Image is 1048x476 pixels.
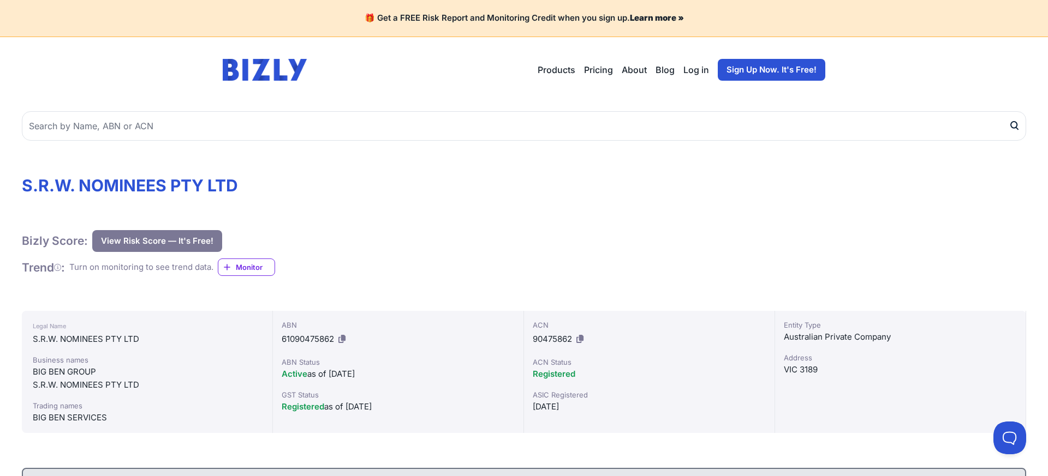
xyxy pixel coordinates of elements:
[33,320,261,333] div: Legal Name
[33,365,261,378] div: BIG BEN GROUP
[282,357,515,367] div: ABN Status
[630,13,684,23] a: Learn more »
[683,63,709,76] a: Log in
[784,330,1017,344] div: Australian Private Company
[92,230,222,252] button: View Risk Score — It's Free!
[656,63,675,76] a: Blog
[33,411,261,424] div: BIG BEN SERVICES
[22,111,1026,141] input: Search by Name, ABN or ACN
[533,357,766,367] div: ACN Status
[282,400,515,413] div: as of [DATE]
[533,400,766,413] div: [DATE]
[533,369,575,379] span: Registered
[22,260,65,275] h1: Trend :
[282,334,334,344] span: 61090475862
[282,320,515,330] div: ABN
[784,320,1017,330] div: Entity Type
[533,334,572,344] span: 90475862
[718,59,825,81] a: Sign Up Now. It's Free!
[22,176,1026,195] h1: S.R.W. NOMINEES PTY LTD
[33,333,261,346] div: S.R.W. NOMINEES PTY LTD
[622,63,647,76] a: About
[236,262,275,273] span: Monitor
[533,320,766,330] div: ACN
[218,258,275,276] a: Monitor
[784,352,1017,363] div: Address
[538,63,575,76] button: Products
[584,63,613,76] a: Pricing
[33,354,261,365] div: Business names
[282,367,515,381] div: as of [DATE]
[22,233,88,248] h1: Bizly Score:
[33,378,261,391] div: S.R.W. NOMINEES PTY LTD
[993,421,1026,454] iframe: Toggle Customer Support
[33,400,261,411] div: Trading names
[282,389,515,400] div: GST Status
[13,13,1035,23] h4: 🎁 Get a FREE Risk Report and Monitoring Credit when you sign up.
[69,261,213,274] div: Turn on monitoring to see trend data.
[282,369,307,379] span: Active
[533,389,766,400] div: ASIC Registered
[784,363,1017,376] div: VIC 3189
[282,401,324,412] span: Registered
